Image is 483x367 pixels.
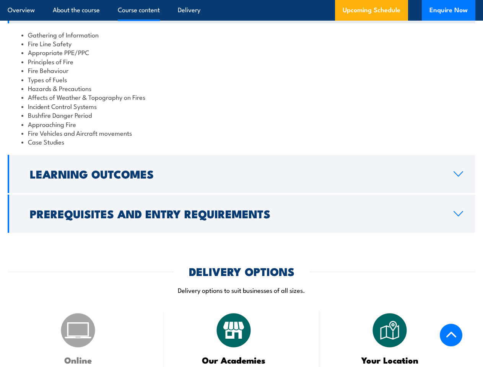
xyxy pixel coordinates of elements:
[21,39,462,48] li: Fire Line Safety
[21,48,462,57] li: Appropriate PPE/PPC
[8,155,475,193] a: Learning Outcomes
[338,356,441,364] h3: Your Location
[8,195,475,233] a: Prerequisites and Entry Requirements
[189,266,294,276] h2: DELIVERY OPTIONS
[21,57,462,66] li: Principles of Fire
[8,286,475,294] p: Delivery options to suit businesses of all sizes.
[30,169,441,179] h2: Learning Outcomes
[21,75,462,84] li: Types of Fuels
[21,93,462,101] li: Affects of Weather & Topography on Fires
[21,137,462,146] li: Case Studies
[21,110,462,119] li: Bushfire Danger Period
[21,30,462,39] li: Gathering of Information
[183,356,285,364] h3: Our Academies
[21,66,462,75] li: Fire Behaviour
[21,120,462,128] li: Approaching Fire
[27,356,129,364] h3: Online
[21,128,462,137] li: Fire Vehicles and Aircraft movements
[21,102,462,110] li: Incident Control Systems
[21,84,462,93] li: Hazards & Precautions
[30,208,441,218] h2: Prerequisites and Entry Requirements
